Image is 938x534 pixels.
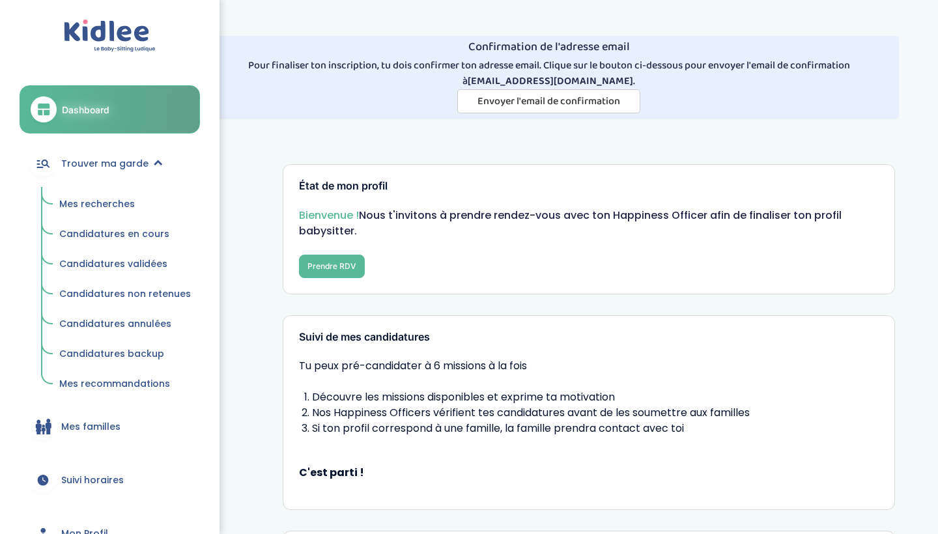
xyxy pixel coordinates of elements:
p: Nous t'invitons à prendre rendez-vous avec ton Happiness Officer afin de finaliser ton profil bab... [299,208,879,239]
h4: Confirmation de l'adresse email [204,41,894,54]
li: Si ton profil correspond à une famille, la famille prendra contact avec toi [312,421,879,436]
h3: État de mon profil [299,180,879,192]
a: Candidatures en cours [50,222,200,247]
strong: [EMAIL_ADDRESS][DOMAIN_NAME] [468,73,633,89]
span: Envoyer l'email de confirmation [477,93,620,109]
span: Candidatures annulées [59,317,171,330]
strong: C'est parti ! [299,465,879,481]
img: logo.svg [64,20,156,53]
p: Pour finaliser ton inscription, tu dois confirmer ton adresse email. Clique sur le bouton ci-dess... [204,58,894,89]
span: Candidatures backup [59,347,164,360]
a: Mes recherches [50,192,200,217]
a: Candidatures non retenues [50,282,200,307]
span: Mes familles [61,420,121,434]
span: Mes recherches [59,197,135,210]
li: Découvre les missions disponibles et exprime ta motivation [312,389,879,405]
span: Candidatures en cours [59,227,169,240]
span: Dashboard [62,103,109,117]
a: Candidatures validées [50,252,200,277]
span: Bienvenue ! [299,208,359,223]
button: Envoyer l'email de confirmation [457,89,640,113]
span: Mes recommandations [59,377,170,390]
a: Candidatures annulées [50,312,200,337]
a: Candidatures backup [50,342,200,367]
a: Suivi horaires [20,457,200,503]
a: Trouver ma garde [20,140,200,187]
a: Mes recommandations [50,372,200,397]
span: Candidatures validées [59,257,167,270]
h3: Suivi de mes candidatures [299,331,879,343]
span: Tu peux pré-candidater à 6 missions à la fois [299,358,879,374]
a: Mes familles [20,403,200,450]
li: Nos Happiness Officers vérifient tes candidatures avant de les soumettre aux familles [312,405,879,421]
button: Prendre RDV [299,255,365,278]
a: Dashboard [20,85,200,133]
span: Suivi horaires [61,473,124,487]
span: Trouver ma garde [61,157,149,171]
span: Candidatures non retenues [59,287,191,300]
